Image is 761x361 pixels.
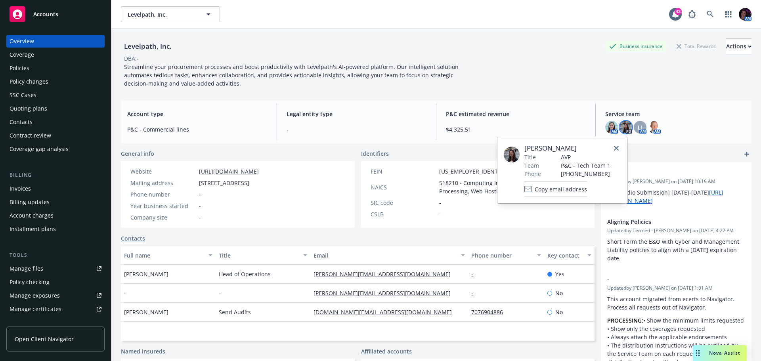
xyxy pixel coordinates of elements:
[555,308,563,316] span: No
[10,102,47,115] div: Quoting plans
[314,308,458,316] a: [DOMAIN_NAME][EMAIL_ADDRESS][DOMAIN_NAME]
[544,246,595,265] button: Key contact
[684,6,700,22] a: Report a Bug
[605,41,666,51] div: Business Insurance
[6,116,105,128] a: Contacts
[446,125,586,134] span: $4,325.51
[605,110,745,118] span: Service team
[287,125,426,134] span: -
[6,289,105,302] a: Manage exposures
[10,316,50,329] div: Manage claims
[371,199,436,207] div: SIC code
[6,102,105,115] a: Quoting plans
[121,6,220,22] button: Levelpath, Inc.
[6,35,105,48] a: Overview
[10,223,56,235] div: Installment plans
[15,335,74,343] span: Open Client Navigator
[199,190,201,199] span: -
[121,234,145,243] a: Contacts
[219,251,298,260] div: Title
[219,289,221,297] span: -
[709,350,740,356] span: Nova Assist
[6,276,105,288] a: Policy checking
[524,170,541,178] span: Phone
[124,308,168,316] span: [PERSON_NAME]
[471,308,509,316] a: 7076904886
[547,251,583,260] div: Key contact
[121,41,175,52] div: Levelpath, Inc.
[371,183,436,191] div: NAICS
[314,270,457,278] a: [PERSON_NAME][EMAIL_ADDRESS][DOMAIN_NAME]
[10,129,51,142] div: Contract review
[10,196,50,208] div: Billing updates
[199,179,249,187] span: [STREET_ADDRESS]
[6,182,105,195] a: Invoices
[607,285,745,292] span: Updated by [PERSON_NAME] on [DATE] 1:01 AM
[130,190,196,199] div: Phone number
[130,202,196,210] div: Year business started
[128,10,196,19] span: Levelpath, Inc.
[124,270,168,278] span: [PERSON_NAME]
[6,75,105,88] a: Policy changes
[561,170,610,178] span: [PHONE_NUMBER]
[6,223,105,235] a: Installment plans
[6,251,105,259] div: Tools
[361,347,412,355] a: Affiliated accounts
[219,270,271,278] span: Head of Operations
[702,6,718,22] a: Search
[6,3,105,25] a: Accounts
[6,262,105,275] a: Manage files
[219,308,251,316] span: Send Audits
[471,251,532,260] div: Phone number
[612,143,621,153] a: close
[471,270,480,278] a: -
[371,210,436,218] div: CSLB
[439,199,441,207] span: -
[6,129,105,142] a: Contract review
[721,6,736,22] a: Switch app
[607,168,725,177] span: -
[561,153,610,161] span: AVP
[439,210,441,218] span: -
[601,211,751,269] div: Aligning PoliciesUpdatedby Termed - [PERSON_NAME] on [DATE] 4:22 PMShort Term the E&O with Cyber ...
[10,276,50,288] div: Policy checking
[446,110,586,118] span: P&C estimated revenue
[607,227,745,234] span: Updated by Termed - [PERSON_NAME] on [DATE] 4:22 PM
[555,270,564,278] span: Yes
[6,89,105,101] a: SSC Cases
[199,168,259,175] a: [URL][DOMAIN_NAME]
[6,171,105,179] div: Billing
[504,147,520,162] img: employee photo
[10,143,69,155] div: Coverage gap analysis
[124,63,460,87] span: Streamline your procurement processes and boost productivity with Levelpath's AI-powered platform...
[124,289,126,297] span: -
[10,262,43,275] div: Manage files
[607,238,741,262] span: Short Term the E&O with Cyber and Management Liability policies to align with a [DATE] expiration...
[121,347,165,355] a: Named insureds
[130,213,196,222] div: Company size
[216,246,310,265] button: Title
[33,11,58,17] span: Accounts
[10,48,34,61] div: Coverage
[524,143,610,153] span: [PERSON_NAME]
[10,182,31,195] div: Invoices
[6,143,105,155] a: Coverage gap analysis
[693,345,747,361] button: Nova Assist
[287,110,426,118] span: Legal entity type
[6,316,105,329] a: Manage claims
[607,218,725,226] span: Aligning Policies
[726,38,751,54] button: Actions
[130,167,196,176] div: Website
[439,179,585,195] span: 518210 - Computing Infrastructure Providers, Data Processing, Web Hosting, and Related Services
[124,54,139,63] div: DBA: -
[310,246,468,265] button: Email
[742,149,751,159] a: add
[121,246,216,265] button: Full name
[199,213,201,222] span: -
[121,149,154,158] span: General info
[638,123,642,132] span: LI
[10,89,36,101] div: SSC Cases
[10,75,48,88] div: Policy changes
[524,153,536,161] span: Title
